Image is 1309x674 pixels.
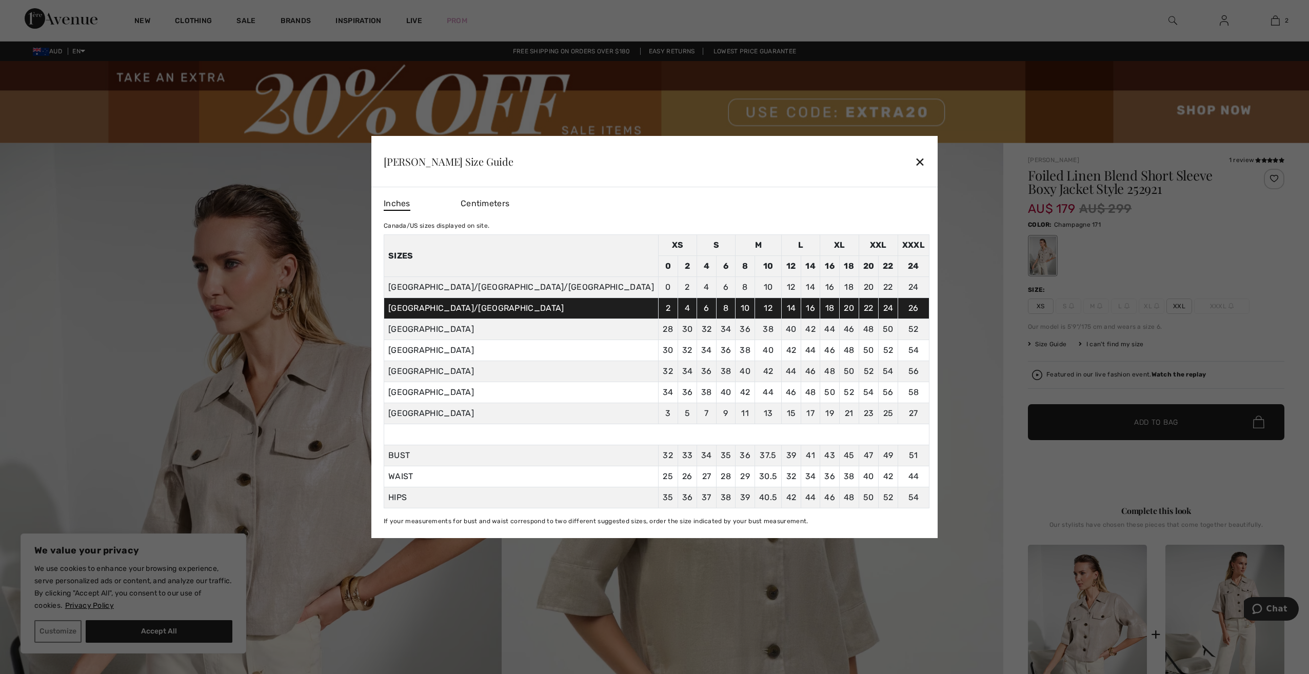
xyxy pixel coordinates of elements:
span: 41 [806,450,815,460]
td: 44 [782,361,801,382]
td: 18 [820,298,840,319]
td: 0 [658,277,678,298]
td: 23 [859,403,879,424]
td: 8 [736,277,755,298]
span: 37.5 [760,450,776,460]
span: 42 [786,492,797,502]
span: 34 [805,471,816,481]
td: 36 [678,382,697,403]
td: 38 [716,361,736,382]
td: 46 [820,340,840,361]
span: 30.5 [759,471,777,481]
td: HIPS [384,487,658,508]
td: 44 [820,319,840,340]
td: 54 [859,382,879,403]
span: 42 [883,471,894,481]
td: 36 [716,340,736,361]
td: 22 [859,298,879,319]
td: 32 [697,319,717,340]
td: 36 [697,361,717,382]
td: 0 [658,256,678,277]
span: 27 [702,471,711,481]
td: WAIST [384,466,658,487]
span: 47 [864,450,874,460]
td: 4 [697,256,717,277]
span: 36 [740,450,750,460]
td: 15 [782,403,801,424]
td: 52 [879,340,898,361]
td: 2 [678,256,697,277]
td: 13 [755,403,781,424]
td: 12 [755,298,781,319]
span: 43 [824,450,835,460]
td: XXXL [898,235,929,256]
td: 16 [801,298,820,319]
span: 48 [844,492,855,502]
td: 54 [879,361,898,382]
td: 22 [879,256,898,277]
td: 50 [820,382,840,403]
td: 54 [898,340,929,361]
td: 12 [782,277,801,298]
span: 25 [663,471,673,481]
td: 44 [801,340,820,361]
td: 28 [658,319,678,340]
span: 34 [701,450,712,460]
td: 46 [839,319,859,340]
td: 22 [879,277,898,298]
td: 10 [755,277,781,298]
span: 40 [863,471,874,481]
td: [GEOGRAPHIC_DATA] [384,403,658,424]
td: 19 [820,403,840,424]
td: 11 [736,403,755,424]
span: 36 [824,471,835,481]
td: 6 [716,277,736,298]
span: 35 [721,450,731,460]
td: 7 [697,403,717,424]
td: 38 [697,382,717,403]
span: 36 [682,492,693,502]
span: 54 [908,492,919,502]
td: 32 [678,340,697,361]
td: 17 [801,403,820,424]
td: 14 [782,298,801,319]
td: 52 [859,361,879,382]
span: 49 [883,450,894,460]
td: 6 [697,298,717,319]
span: 45 [844,450,855,460]
div: ✕ [915,151,925,172]
div: If your measurements for bust and waist correspond to two different suggested sizes, order the si... [384,517,929,526]
td: 40 [782,319,801,340]
td: 34 [716,319,736,340]
span: Inches [384,197,410,211]
span: 51 [909,450,918,460]
td: 24 [898,277,929,298]
td: 8 [716,298,736,319]
td: 36 [736,319,755,340]
td: 46 [801,361,820,382]
td: 40 [716,382,736,403]
span: 46 [824,492,835,502]
td: 34 [678,361,697,382]
td: 48 [859,319,879,340]
td: 4 [697,277,717,298]
td: 21 [839,403,859,424]
td: 27 [898,403,929,424]
span: 38 [721,492,731,502]
td: 10 [755,256,781,277]
th: Sizes [384,235,658,277]
td: 50 [859,340,879,361]
span: 33 [682,450,693,460]
td: 6 [716,256,736,277]
td: M [736,235,782,256]
span: 52 [883,492,894,502]
td: 56 [898,361,929,382]
td: 18 [839,256,859,277]
div: Canada/US sizes displayed on site. [384,221,929,230]
td: 32 [658,361,678,382]
span: 50 [863,492,874,502]
td: 58 [898,382,929,403]
td: 34 [697,340,717,361]
td: [GEOGRAPHIC_DATA] [384,382,658,403]
td: 50 [879,319,898,340]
